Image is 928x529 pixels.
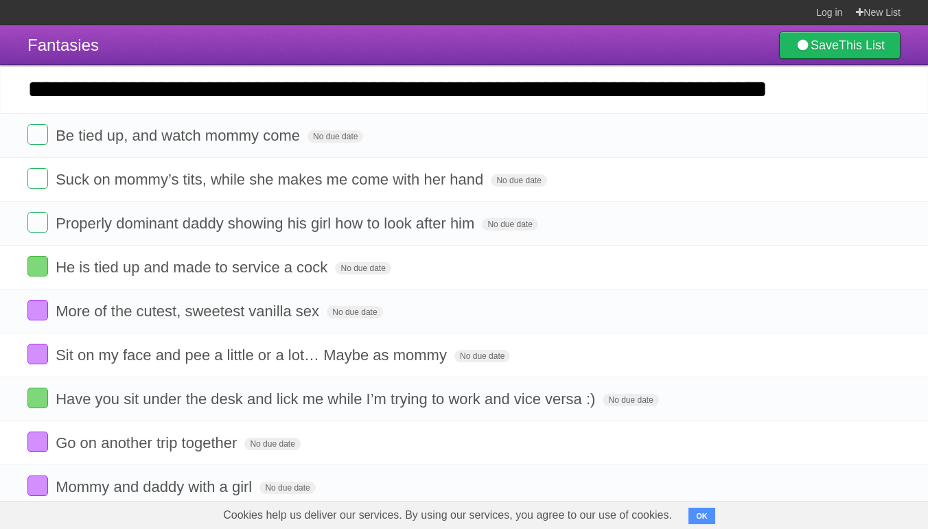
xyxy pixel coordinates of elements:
[327,306,382,318] span: No due date
[56,215,478,232] span: Properly dominant daddy showing his girl how to look after him
[27,388,48,408] label: Done
[27,168,48,189] label: Done
[27,36,99,54] span: Fantasies
[308,130,363,143] span: No due date
[454,350,510,362] span: No due date
[688,508,715,524] button: OK
[56,259,331,276] span: He is tied up and made to service a cock
[27,344,48,364] label: Done
[482,218,537,231] span: No due date
[56,303,323,320] span: More of the cutest, sweetest vanilla sex
[56,390,599,408] span: Have you sit under the desk and lick me while I’m trying to work and vice versa :)
[56,346,450,364] span: Sit on my face and pee a little or a lot… Maybe as mommy
[779,32,901,59] a: SaveThis List
[27,300,48,320] label: Done
[27,212,48,233] label: Done
[56,478,255,495] span: Mommy and daddy with a girl
[209,502,686,529] span: Cookies help us deliver our services. By using our services, you agree to our use of cookies.
[259,482,315,494] span: No due date
[603,394,658,406] span: No due date
[27,475,48,496] label: Done
[335,262,391,274] span: No due date
[27,256,48,277] label: Done
[56,434,240,451] span: Go on another trip together
[27,124,48,145] label: Done
[27,432,48,452] label: Done
[56,171,487,188] span: Suck on mommy’s tits, while she makes me come with her hand
[491,174,546,187] span: No due date
[56,127,303,144] span: Be tied up, and watch mommy come
[244,438,300,450] span: No due date
[839,38,885,52] b: This List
